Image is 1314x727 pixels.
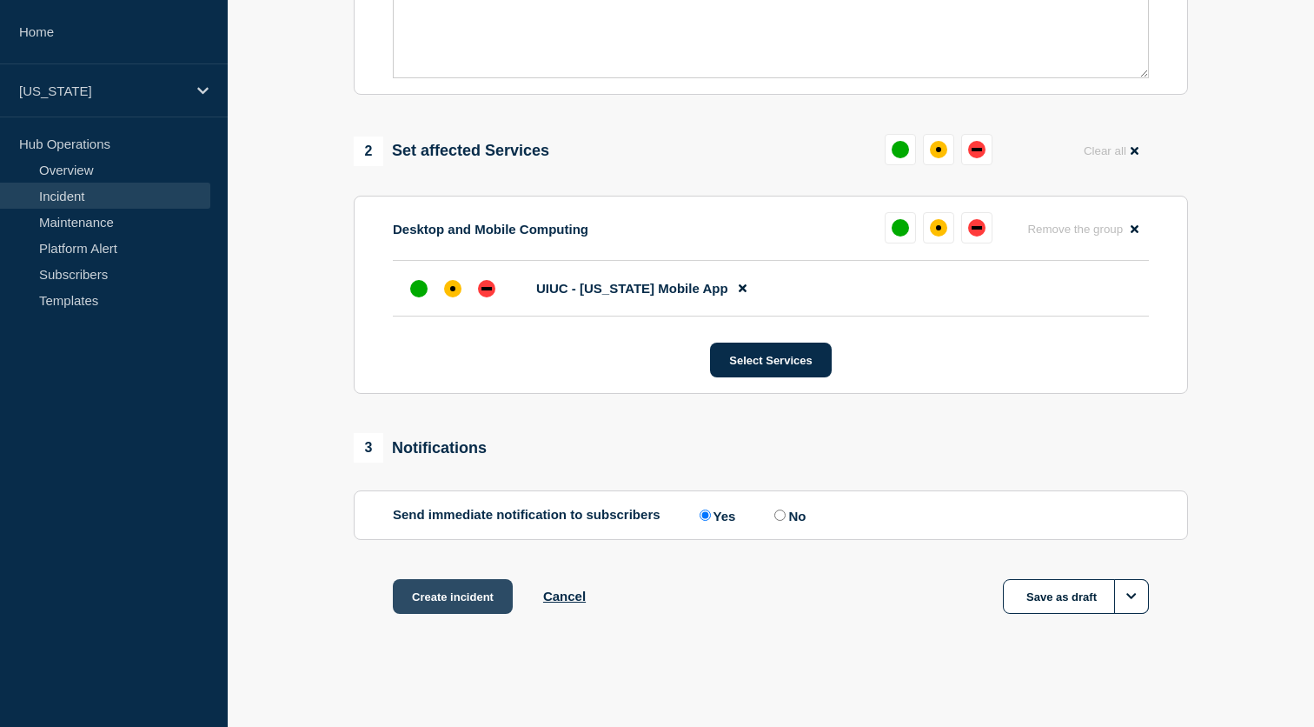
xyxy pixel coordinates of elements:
p: [US_STATE] [19,83,186,98]
div: up [892,219,909,237]
div: Send immediate notification to subscribers [393,507,1149,524]
button: down [961,134,992,165]
span: 3 [354,433,383,463]
button: Cancel [543,589,586,604]
label: Yes [695,507,736,524]
button: up [885,134,916,165]
button: Select Services [710,343,831,377]
span: Remove the group [1027,223,1123,236]
button: down [961,212,992,243]
div: affected [930,219,947,237]
input: No [774,510,786,521]
button: affected [923,212,954,243]
button: Create incident [393,579,513,614]
button: Clear all [1073,134,1149,168]
button: up [885,212,916,243]
div: up [892,141,909,158]
div: affected [444,280,461,297]
div: down [968,141,985,158]
span: 2 [354,137,383,166]
button: affected [923,134,954,165]
input: Yes [700,510,711,521]
div: down [968,219,985,237]
span: UIUC - [US_STATE] Mobile App [536,281,728,296]
div: affected [930,141,947,158]
p: Desktop and Mobile Computing [393,222,588,237]
div: Set affected Services [354,137,549,166]
div: up [410,280,428,297]
button: Options [1114,579,1149,614]
div: Notifications [354,433,487,463]
button: Remove the group [1017,212,1149,246]
p: Send immediate notification to subscribers [393,507,660,524]
button: Save as draft [1003,579,1149,614]
label: No [770,507,806,524]
div: down [478,280,495,297]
